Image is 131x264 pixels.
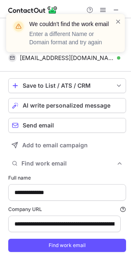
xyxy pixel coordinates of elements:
[29,20,105,28] header: We couldn't find the work email
[12,20,25,33] img: warning
[23,82,112,89] div: Save to List / ATS / CRM
[8,118,126,133] button: Send email
[8,239,126,252] button: Find work email
[8,158,126,169] button: Find work email
[29,30,105,46] p: Enter a different Name or Domain format and try again
[8,138,126,153] button: Add to email campaign
[22,142,88,149] span: Add to email campaign
[8,5,58,15] img: ContactOut v5.3.10
[8,98,126,113] button: AI write personalized message
[23,122,54,129] span: Send email
[23,102,110,109] span: AI write personalized message
[21,160,116,167] span: Find work email
[8,78,126,93] button: save-profile-one-click
[8,206,126,213] label: Company URL
[8,174,126,182] label: Full name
